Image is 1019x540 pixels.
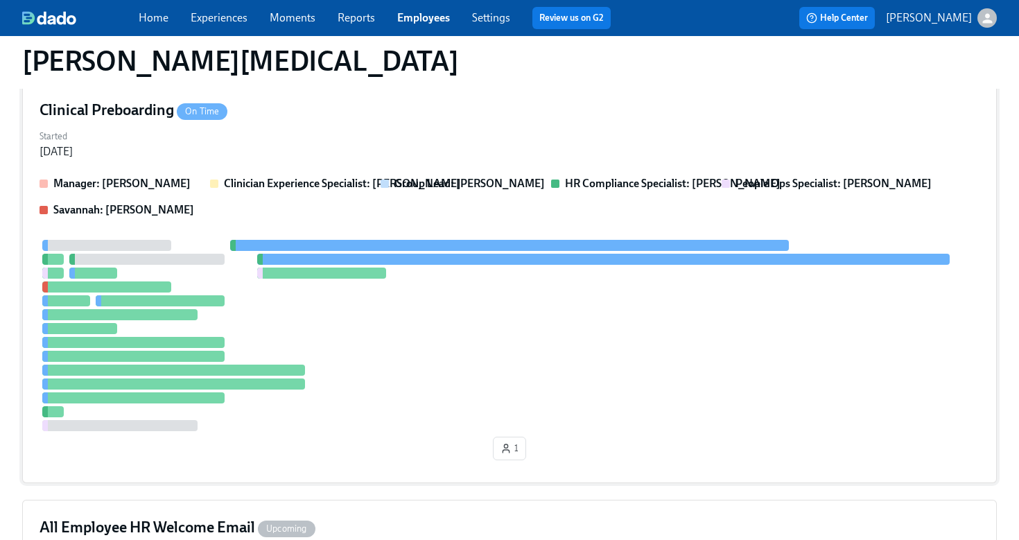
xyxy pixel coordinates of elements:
[224,177,461,190] strong: Clinician Experience Specialist: [PERSON_NAME]
[177,106,227,116] span: On Time
[40,100,227,121] h4: Clinical Preboarding
[53,177,191,190] strong: Manager: [PERSON_NAME]
[40,129,73,144] label: Started
[40,144,73,159] div: [DATE]
[22,44,458,78] h1: [PERSON_NAME][MEDICAL_DATA]
[22,11,76,25] img: dado
[472,11,510,24] a: Settings
[22,11,139,25] a: dado
[40,517,315,538] h4: All Employee HR Welcome Email
[539,11,604,25] a: Review us on G2
[532,7,611,29] button: Review us on G2
[53,203,194,216] strong: Savannah: [PERSON_NAME]
[394,177,545,190] strong: Group Lead: [PERSON_NAME]
[258,523,315,534] span: Upcoming
[799,7,875,29] button: Help Center
[565,177,781,190] strong: HR Compliance Specialist: [PERSON_NAME]
[806,11,868,25] span: Help Center
[886,10,972,26] p: [PERSON_NAME]
[500,442,519,455] span: 1
[735,177,932,190] strong: People Ops Specialist: [PERSON_NAME]
[139,11,168,24] a: Home
[397,11,450,24] a: Employees
[886,8,997,28] button: [PERSON_NAME]
[338,11,375,24] a: Reports
[270,11,315,24] a: Moments
[493,437,526,460] button: 1
[191,11,247,24] a: Experiences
